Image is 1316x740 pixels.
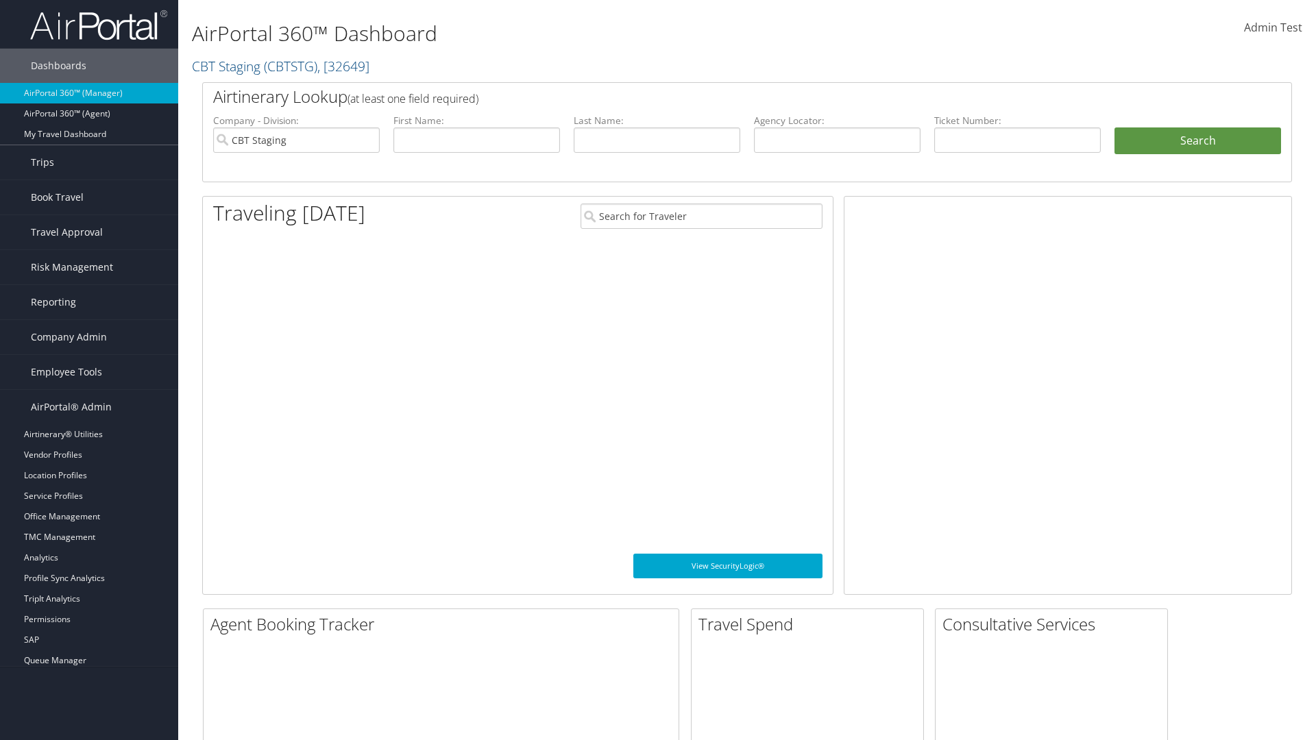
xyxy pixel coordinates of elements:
span: Admin Test [1244,20,1302,35]
a: Admin Test [1244,7,1302,49]
h1: Traveling [DATE] [213,199,365,227]
label: First Name: [393,114,560,127]
label: Company - Division: [213,114,380,127]
label: Ticket Number: [934,114,1101,127]
label: Last Name: [574,114,740,127]
span: Employee Tools [31,355,102,389]
input: Search for Traveler [581,203,822,229]
h2: Agent Booking Tracker [210,613,679,636]
span: , [ 32649 ] [317,57,369,75]
span: Travel Approval [31,215,103,249]
span: Book Travel [31,180,84,214]
span: Reporting [31,285,76,319]
h2: Consultative Services [942,613,1167,636]
span: Risk Management [31,250,113,284]
span: Dashboards [31,49,86,83]
a: View SecurityLogic® [633,554,822,578]
img: airportal-logo.png [30,9,167,41]
span: (at least one field required) [348,91,478,106]
h2: Travel Spend [698,613,923,636]
span: Trips [31,145,54,180]
button: Search [1114,127,1281,155]
label: Agency Locator: [754,114,921,127]
h2: Airtinerary Lookup [213,85,1191,108]
span: ( CBTSTG ) [264,57,317,75]
a: CBT Staging [192,57,369,75]
span: AirPortal® Admin [31,390,112,424]
span: Company Admin [31,320,107,354]
h1: AirPortal 360™ Dashboard [192,19,932,48]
